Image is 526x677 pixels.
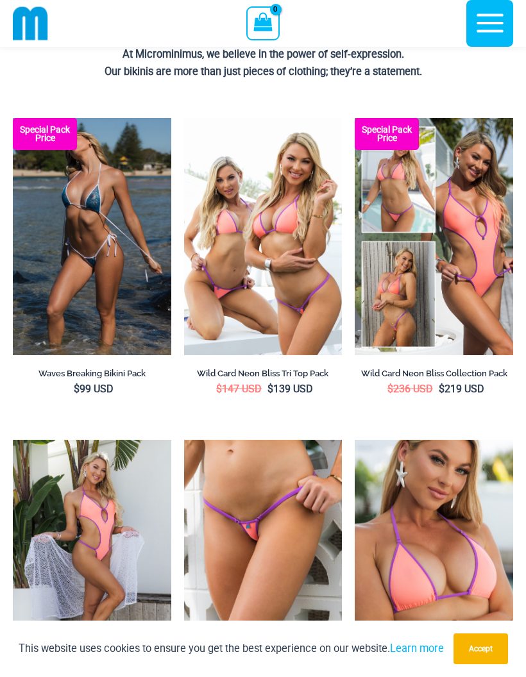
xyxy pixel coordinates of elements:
span: $ [216,383,222,395]
bdi: 147 USD [216,383,262,395]
img: Wild Card Neon Bliss 312 Top 01 [13,440,171,677]
bdi: 236 USD [387,383,433,395]
span: $ [267,383,273,395]
img: Wild Card Neon Bliss 312 Top 03 [355,440,513,677]
bdi: 139 USD [267,383,313,395]
img: Collection Pack (7) [355,118,513,355]
a: Wild Card Neon Bliss Tri Top Pack [184,368,343,383]
a: Waves Breaking Bikini Pack [13,368,171,383]
bdi: 99 USD [74,383,114,395]
img: Waves Breaking Ocean 312 Top 456 Bottom 08 [13,118,171,355]
p: This website uses cookies to ensure you get the best experience on our website. [19,640,444,657]
a: Wild Card Neon Bliss 312 Top 03Wild Card Neon Bliss 312 Top 457 Micro 02Wild Card Neon Bliss 312 ... [355,440,513,677]
h2: Wild Card Neon Bliss Collection Pack [355,368,513,379]
a: Learn more [390,642,444,655]
span: $ [387,383,393,395]
b: Special Pack Price [13,126,77,142]
a: Wild Card Neon Bliss 312 Top 457 Micro 04Wild Card Neon Bliss 312 Top 457 Micro 05Wild Card Neon ... [184,440,343,677]
span: $ [439,383,445,395]
span: $ [74,383,80,395]
strong: At Microminimus, we believe in the power of self-expression. [123,48,404,60]
button: Accept [454,633,508,664]
a: View Shopping Cart, empty [246,6,279,40]
img: cropped mm emblem [13,6,48,41]
a: Collection Pack (7) Collection Pack B (1)Collection Pack B (1) [355,118,513,355]
a: Wild Card Neon Bliss 312 Top 01Wild Card Neon Bliss 819 One Piece St Martin 5996 Sarong 04Wild Ca... [13,440,171,677]
h2: Wild Card Neon Bliss Tri Top Pack [184,368,343,379]
img: Wild Card Neon Bliss Tri Top Pack [184,118,343,355]
a: Wild Card Neon Bliss Collection Pack [355,368,513,383]
bdi: 219 USD [439,383,484,395]
a: Waves Breaking Ocean 312 Top 456 Bottom 08 Waves Breaking Ocean 312 Top 456 Bottom 04Waves Breaki... [13,118,171,355]
a: Wild Card Neon Bliss Tri Top PackWild Card Neon Bliss Tri Top Pack BWild Card Neon Bliss Tri Top ... [184,118,343,355]
h2: Waves Breaking Bikini Pack [13,368,171,379]
b: Special Pack Price [355,126,419,142]
strong: Our bikinis are more than just pieces of clothing; they’re a statement. [105,65,422,78]
img: Wild Card Neon Bliss 312 Top 457 Micro 04 [184,440,343,677]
